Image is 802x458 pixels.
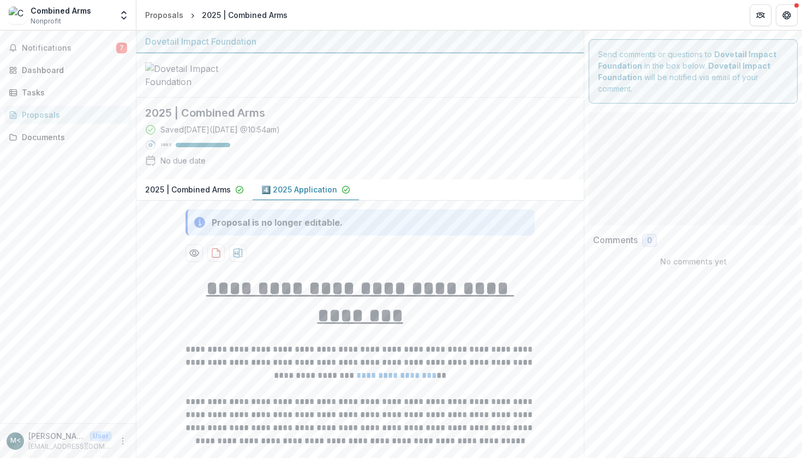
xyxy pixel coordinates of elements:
[229,244,247,262] button: download-proposal
[31,5,91,16] div: Combined Arms
[202,9,288,21] div: 2025 | Combined Arms
[261,184,337,195] p: 4️⃣ 2025 Application
[145,184,231,195] p: 2025 | Combined Arms
[185,244,203,262] button: Preview 6e55eb5b-e32a-4bd2-9ab3-2701fe9079fa-1.pdf
[4,106,131,124] a: Proposals
[160,141,171,149] p: 100 %
[593,256,793,267] p: No comments yet
[22,64,123,76] div: Dashboard
[141,7,292,23] nav: breadcrumb
[4,83,131,101] a: Tasks
[4,39,131,57] button: Notifications7
[647,236,652,245] span: 0
[22,109,123,120] div: Proposals
[116,43,127,53] span: 7
[145,35,575,48] div: Dovetail Impact Foundation
[89,431,112,441] p: User
[10,437,21,444] div: Mike Hutchings <mhutchings@combinedarms.us> <mhutchings@combinedarms.us>
[28,430,85,442] p: [PERSON_NAME] <[EMAIL_ADDRESS][DOMAIN_NAME]> <[EMAIL_ADDRESS][DOMAIN_NAME]>
[145,62,254,88] img: Dovetail Impact Foundation
[116,435,129,448] button: More
[750,4,771,26] button: Partners
[31,16,61,26] span: Nonprofit
[207,244,225,262] button: download-proposal
[141,7,188,23] a: Proposals
[4,128,131,146] a: Documents
[776,4,798,26] button: Get Help
[116,4,131,26] button: Open entity switcher
[212,216,343,229] div: Proposal is no longer editable.
[9,7,26,24] img: Combined Arms
[22,131,123,143] div: Documents
[22,44,116,53] span: Notifications
[22,87,123,98] div: Tasks
[145,9,183,21] div: Proposals
[4,61,131,79] a: Dashboard
[589,39,798,104] div: Send comments or questions to in the box below. will be notified via email of your comment.
[28,442,112,451] p: [EMAIL_ADDRESS][DOMAIN_NAME]
[160,124,280,135] div: Saved [DATE] ( [DATE] @ 10:54am )
[145,106,558,119] h2: 2025 | Combined Arms
[160,155,206,166] div: No due date
[593,235,638,245] h2: Comments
